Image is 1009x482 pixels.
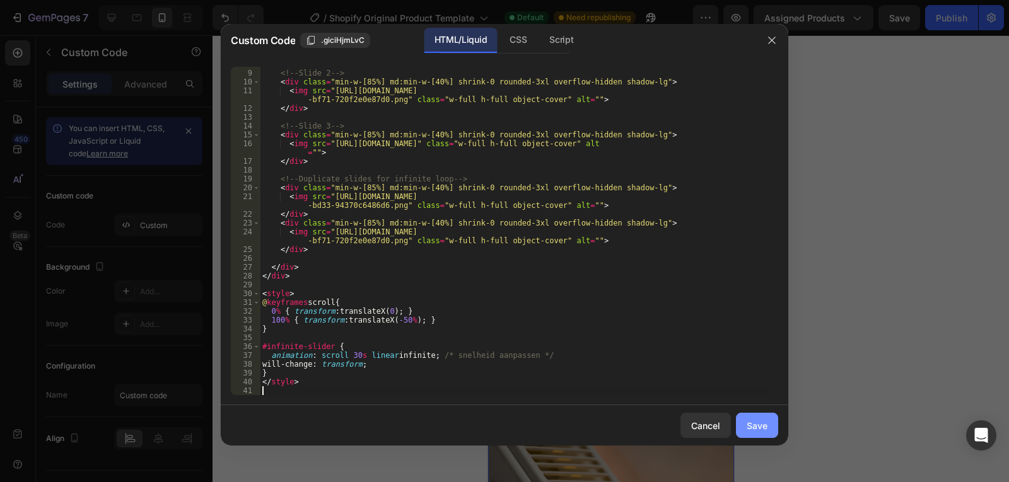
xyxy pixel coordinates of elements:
[231,86,260,104] div: 11
[231,324,260,333] div: 34
[231,307,260,316] div: 32
[231,122,260,130] div: 14
[231,298,260,307] div: 31
[231,77,260,86] div: 10
[192,28,318,123] img: image_demo.jpg
[231,139,260,157] div: 16
[231,175,260,183] div: 19
[231,360,260,369] div: 38
[231,369,260,377] div: 39
[231,245,260,254] div: 25
[231,113,260,122] div: 13
[16,125,69,137] div: Custom Code
[424,28,497,53] div: HTML/Liquid
[231,351,260,360] div: 37
[231,183,260,192] div: 20
[499,28,537,53] div: CSS
[231,192,260,210] div: 21
[736,413,778,438] button: Save
[321,35,365,46] span: .giciHjmLvC
[231,272,260,280] div: 28
[747,419,767,432] div: Save
[680,413,731,438] button: Cancel
[966,420,996,450] div: Open Intercom Messenger
[231,342,260,351] div: 36
[231,316,260,324] div: 33
[231,166,260,175] div: 18
[691,419,720,432] div: Cancel
[231,227,260,245] div: 24
[231,280,260,289] div: 29
[231,386,260,395] div: 41
[231,130,260,139] div: 15
[231,333,260,342] div: 35
[231,254,260,263] div: 26
[231,263,260,272] div: 27
[231,33,295,48] span: Custom Code
[231,219,260,227] div: 23
[539,28,583,53] div: Script
[231,289,260,298] div: 30
[231,104,260,113] div: 12
[231,157,260,166] div: 17
[300,33,370,48] button: .giciHjmLvC
[231,210,260,219] div: 22
[55,28,182,123] img: image_demo.jpg
[231,69,260,77] div: 9
[231,377,260,386] div: 40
